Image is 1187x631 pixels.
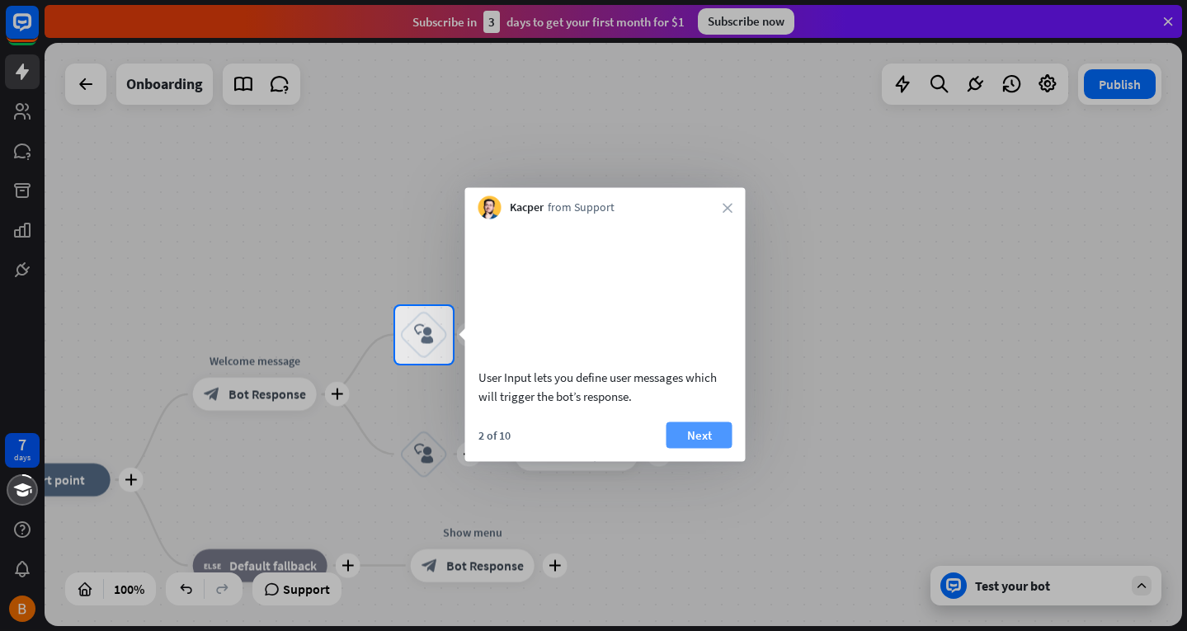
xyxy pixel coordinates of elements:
button: Open LiveChat chat widget [13,7,63,56]
i: close [723,203,732,213]
div: 2 of 10 [478,427,511,442]
span: from Support [548,200,615,216]
button: Next [667,421,732,448]
i: block_user_input [414,325,434,345]
span: Kacper [510,200,544,216]
div: User Input lets you define user messages which will trigger the bot’s response. [478,367,732,405]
